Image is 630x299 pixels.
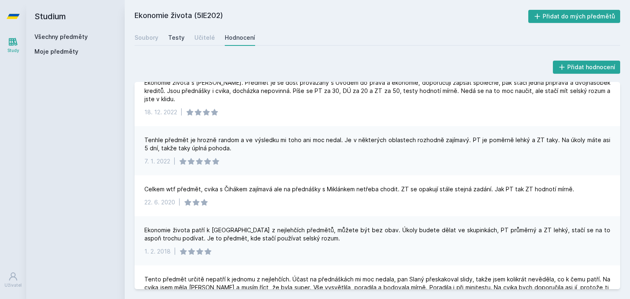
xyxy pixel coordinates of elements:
[225,29,255,46] a: Hodnocení
[7,48,19,54] div: Study
[194,34,215,42] div: Učitelé
[135,29,158,46] a: Soubory
[2,267,25,292] a: Uživatel
[180,108,183,116] div: |
[34,48,78,56] span: Moje předměty
[144,79,610,103] div: Ekonomie života s [PERSON_NAME]. Předmět je se dost provázaný s Úvodem do práva a ekonomie, dopor...
[34,33,88,40] a: Všechny předměty
[144,198,175,206] div: 22. 6. 2020
[144,157,170,165] div: 7. 1. 2022
[144,185,574,193] div: Celkem wtf předmět, cvika s Čihákem zajímavá ale na přednášky s Miklánkem netřeba chodit. ZT se o...
[144,136,610,152] div: Tenhle předmět je hrozně random a ve výsledku mi toho ani moc nedal. Je v některých oblastech roz...
[225,34,255,42] div: Hodnocení
[2,33,25,58] a: Study
[174,247,176,256] div: |
[135,10,528,23] h2: Ekonomie života (5IE202)
[178,198,180,206] div: |
[168,34,185,42] div: Testy
[5,282,22,288] div: Uživatel
[173,157,176,165] div: |
[144,226,610,242] div: Ekonomie života patří k [GEOGRAPHIC_DATA] z nejlehčích předmětů, můžete být bez obav. Úkoly budet...
[135,34,158,42] div: Soubory
[168,29,185,46] a: Testy
[194,29,215,46] a: Učitelé
[144,247,171,256] div: 1. 2. 2018
[144,108,177,116] div: 18. 12. 2022
[528,10,621,23] button: Přidat do mých předmětů
[553,61,621,74] button: Přidat hodnocení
